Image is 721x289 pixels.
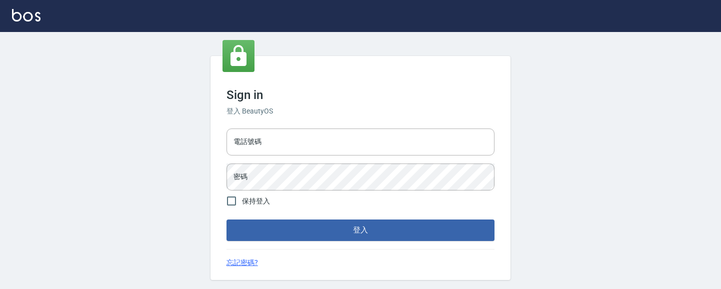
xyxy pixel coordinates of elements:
[226,257,258,268] a: 忘記密碼?
[242,196,270,206] span: 保持登入
[226,88,494,102] h3: Sign in
[226,219,494,240] button: 登入
[12,9,40,21] img: Logo
[226,106,494,116] h6: 登入 BeautyOS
